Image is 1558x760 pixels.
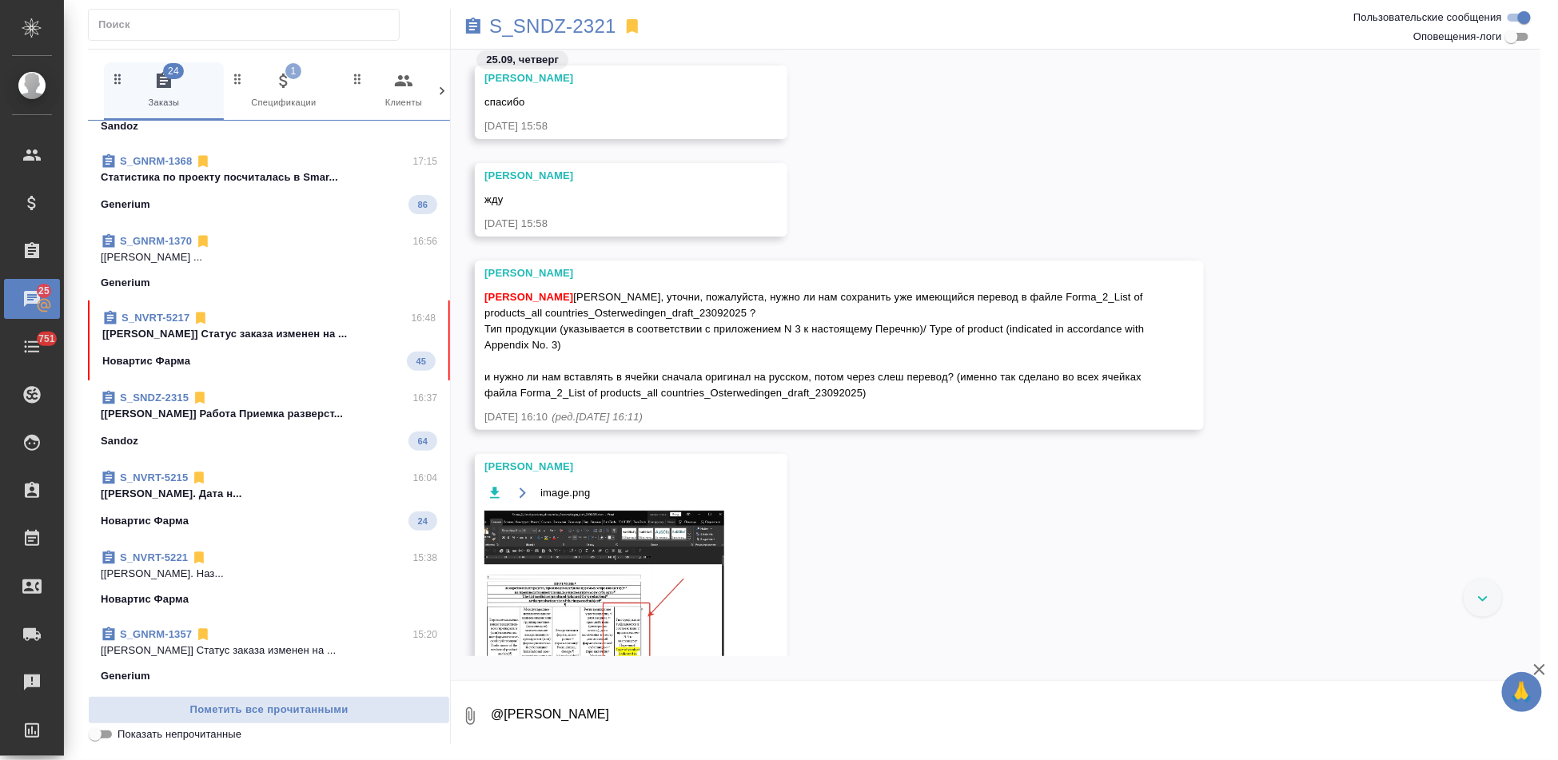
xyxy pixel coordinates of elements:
p: [[PERSON_NAME]. Наз... [101,566,437,582]
p: Sandoz [101,433,138,449]
a: 751 [4,327,60,367]
svg: Отписаться [195,627,211,643]
a: S_NVRT-5215 [120,472,188,483]
div: S_GNRM-136817:15Cтатистика по проекту посчиталась в Smar...Generium86 [88,144,450,224]
span: Клиенты [350,71,457,110]
span: 25 [29,283,59,299]
span: 751 [29,331,65,347]
p: 16:04 [413,470,438,486]
div: S_GNRM-135715:20[[PERSON_NAME]] Статус заказа изменен на ...Generium [88,617,450,694]
span: 24 [163,63,184,79]
p: [[PERSON_NAME]. Дата н... [101,486,437,502]
div: [PERSON_NAME] [484,168,731,184]
span: 86 [408,197,437,213]
span: [PERSON_NAME], уточни, пожалуйста, нужно ли нам сохранить уже имеющийся перевод в файле Forma_2_L... [484,291,1146,399]
div: S_GNRM-137016:56[[PERSON_NAME] ...Generium [88,224,450,300]
a: S_SNDZ-2315 [120,392,189,404]
span: 64 [408,433,437,449]
p: Sandoz [101,118,138,134]
span: Оповещения-логи [1413,29,1502,45]
div: S_NVRT-521716:48[[PERSON_NAME]] Статус заказа изменен на ...Новартис Фарма45 [88,300,450,380]
svg: Зажми и перетащи, чтобы поменять порядок вкладок [230,71,245,86]
svg: Отписаться [191,550,207,566]
p: [[PERSON_NAME] ... [101,249,437,265]
svg: Отписаться [195,233,211,249]
button: Открыть на драйве [512,483,532,503]
svg: Отписаться [192,390,208,406]
p: 15:20 [413,627,438,643]
p: Новартис Фарма [101,591,189,607]
p: 16:37 [413,390,438,406]
svg: Отписаться [193,310,209,326]
div: [DATE] 15:58 [484,216,731,232]
p: [[PERSON_NAME]] Статус заказа изменен на ... [101,643,437,659]
p: [[PERSON_NAME]] Статус заказа изменен на ... [102,326,436,342]
span: Показать непрочитанные [118,726,241,742]
div: [PERSON_NAME] [484,265,1148,281]
span: жду [484,193,503,205]
a: 25 [4,279,60,319]
div: [DATE] 15:58 [484,118,731,134]
svg: Зажми и перетащи, чтобы поменять порядок вкладок [110,71,126,86]
span: 🙏 [1508,675,1536,709]
svg: Зажми и перетащи, чтобы поменять порядок вкладок [350,71,365,86]
p: Generium [101,197,150,213]
span: (ред. [DATE] 16:11 ) [552,411,643,423]
p: 16:48 [412,310,436,326]
a: S_NVRT-5221 [120,551,188,563]
p: 25.09, четверг [486,52,559,68]
p: Новартис Фарма [102,353,190,369]
span: Пользовательские сообщения [1353,10,1502,26]
p: [[PERSON_NAME]] Работа Приемка разверст... [101,406,437,422]
a: S_GNRM-1370 [120,235,192,247]
p: Новартис Фарма [101,513,189,529]
a: S_GNRM-1357 [120,628,192,640]
span: 24 [408,513,437,529]
span: Спецификации [230,71,337,110]
span: 1 [285,63,301,79]
a: S_SNDZ-2321 [489,18,616,34]
div: S_NVRT-522115:38[[PERSON_NAME]. Наз...Новартис Фарма [88,540,450,617]
p: 15:38 [413,550,438,566]
img: image.png [484,511,724,742]
span: Заказы [110,71,217,110]
svg: Отписаться [191,470,207,486]
div: S_NVRT-521516:04[[PERSON_NAME]. Дата н...Новартис Фарма24 [88,460,450,540]
div: [DATE] 16:10 [484,409,1148,425]
a: S_GNRM-1368 [120,155,192,167]
p: Generium [101,275,150,291]
span: image.png [540,485,590,501]
p: 17:15 [413,153,438,169]
p: Generium [101,668,150,684]
div: [PERSON_NAME] [484,459,731,475]
span: [PERSON_NAME] [484,291,573,303]
p: 16:56 [413,233,438,249]
span: Пометить все прочитанными [97,701,441,719]
div: S_SNDZ-231516:37[[PERSON_NAME]] Работа Приемка разверст...Sandoz64 [88,380,450,460]
span: 45 [407,353,436,369]
button: 🙏 [1502,672,1542,712]
a: S_NVRT-5217 [122,312,189,324]
input: Поиск [98,14,399,36]
p: Cтатистика по проекту посчиталась в Smar... [101,169,437,185]
button: Скачать [484,483,504,503]
span: спасибо [484,96,524,108]
button: Пометить все прочитанными [88,696,450,724]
